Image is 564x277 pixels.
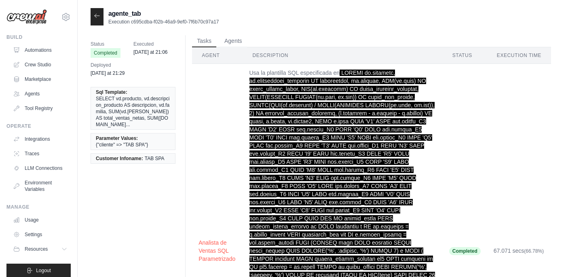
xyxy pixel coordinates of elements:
[10,44,71,57] a: Automations
[25,246,48,252] span: Resources
[192,47,243,64] th: Agent
[96,95,170,128] span: SELECT vd.producto, vd.descripcion_producto AS descripcion, vd.familia, SUM(vd.[PERSON_NAME]) AS ...
[36,267,51,274] span: Logout
[199,239,236,263] button: Analista de Ventas SQL Parametrizado
[91,40,120,48] span: Status
[91,48,120,58] span: Completed
[96,155,143,162] span: Customer Infoname:
[10,87,71,100] a: Agents
[10,176,71,196] a: Environment Variables
[96,142,148,148] span: {"cliente" => "TAB SPA"}
[10,243,71,256] button: Resources
[108,19,219,25] p: Execution c695cdba-f02b-46a9-9ef0-7f6b70c97a17
[133,40,168,48] span: Executed
[96,89,127,95] span: Sql Template:
[108,9,219,19] h2: agente_tab
[243,47,443,64] th: Description
[96,135,138,142] span: Parameter Values:
[524,238,564,277] div: Widget de chat
[145,155,165,162] span: TAB SPA
[524,238,564,277] iframe: Chat Widget
[6,204,71,210] div: Manage
[10,73,71,86] a: Marketplace
[91,70,125,76] time: August 13, 2025 at 21:29 GMT-4
[10,228,71,241] a: Settings
[10,214,71,226] a: Usage
[220,35,247,47] button: Agents
[6,34,71,40] div: Build
[449,247,481,255] span: Completed
[487,47,551,64] th: Execution Time
[10,58,71,71] a: Crew Studio
[10,133,71,146] a: Integrations
[6,123,71,129] div: Operate
[443,47,487,64] th: Status
[10,162,71,175] a: LLM Connections
[10,147,71,160] a: Traces
[10,102,71,115] a: Tool Registry
[91,61,125,69] span: Deployed
[133,49,168,55] time: August 14, 2025 at 21:06 GMT-4
[6,9,47,25] img: Logo
[192,35,216,47] button: Tasks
